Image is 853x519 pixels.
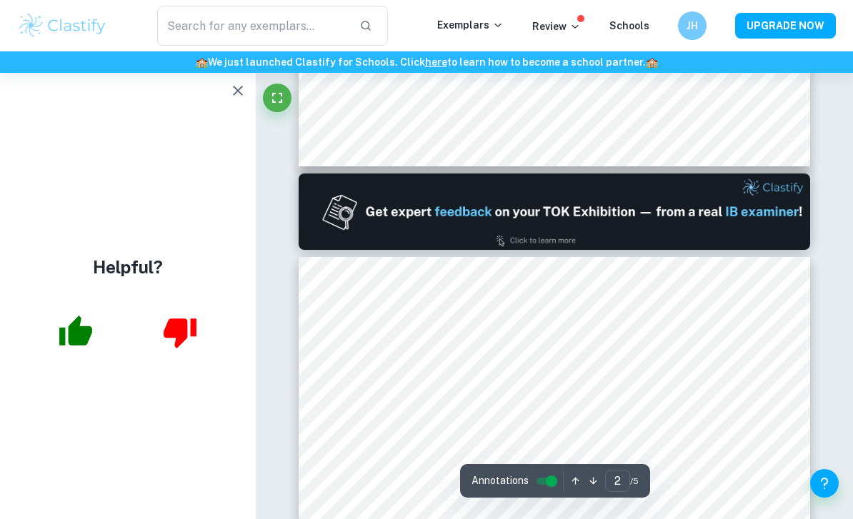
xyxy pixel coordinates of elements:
span: 🏫 [196,56,208,68]
button: Help and Feedback [810,469,839,498]
h6: We just launched Clastify for Schools. Click to learn how to become a school partner. [3,54,850,70]
button: Fullscreen [263,84,291,112]
button: UPGRADE NOW [735,13,836,39]
span: Annotations [472,473,529,488]
button: JH [678,11,707,40]
span: 🏫 [646,56,658,68]
img: Ad [299,173,810,250]
a: Schools [609,20,649,31]
p: Exemplars [437,17,504,33]
a: here [425,56,447,68]
h4: Helpful? [93,254,163,280]
input: Search for any exemplars... [157,6,348,46]
img: Clastify logo [17,11,108,40]
p: Review [532,19,581,34]
h6: JH [684,18,701,34]
span: / 5 [630,475,639,488]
